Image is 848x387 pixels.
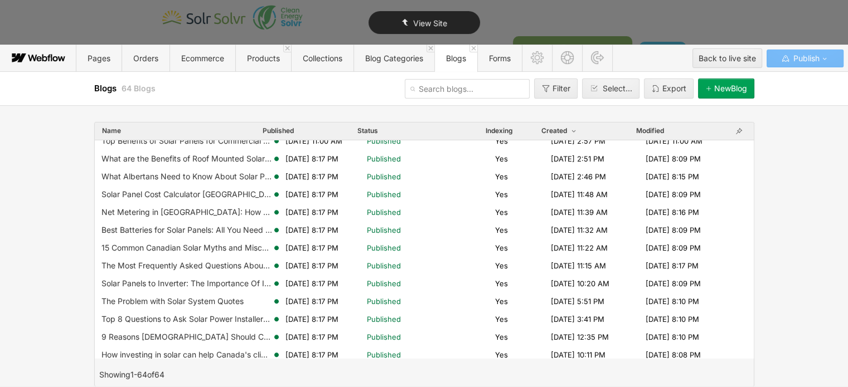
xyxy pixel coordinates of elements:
[699,50,756,67] div: Back to live site
[486,126,513,135] span: Indexing
[367,136,401,146] span: Published
[367,314,401,324] span: Published
[102,126,121,135] span: Name
[367,332,401,342] span: Published
[636,126,665,136] button: Modified
[646,350,701,360] span: [DATE] 8:08 PM
[551,172,606,182] span: [DATE] 2:46 PM
[101,243,272,252] div: 15 Common Canadian Solar Myths and Misconceptions
[263,126,294,135] span: Published
[133,53,158,63] span: Orders
[551,296,604,306] span: [DATE] 5:51 PM
[367,172,401,182] span: Published
[122,84,156,93] span: 64 Blogs
[495,314,508,324] span: Yes
[551,261,606,271] span: [DATE] 11:15 AM
[495,350,508,360] span: Yes
[646,154,701,164] span: [DATE] 8:09 PM
[262,126,294,136] button: Published
[495,243,508,253] span: Yes
[101,261,272,270] div: The Most Frequently Asked Questions About Solar Panel Costs ([GEOGRAPHIC_DATA])
[551,243,608,253] span: [DATE] 11:22 AM
[551,278,609,288] span: [DATE] 10:20 AM
[285,189,338,199] span: [DATE] 8:17 PM
[551,154,604,164] span: [DATE] 2:51 PM
[495,207,508,217] span: Yes
[367,350,401,360] span: Published
[495,278,508,288] span: Yes
[551,314,604,324] span: [DATE] 3:41 PM
[101,226,272,234] div: Best Batteries for Solar Panels: All You Need to Know
[285,332,338,342] span: [DATE] 8:17 PM
[101,154,272,163] div: What are the Benefits of Roof Mounted Solar Panels?
[285,225,338,235] span: [DATE] 8:17 PM
[495,261,508,271] span: Yes
[489,53,511,63] span: Forms
[285,296,338,306] span: [DATE] 8:17 PM
[698,79,754,99] button: NewBlog
[181,53,224,63] span: Ecommerce
[283,45,291,52] a: Close 'Products' tab
[367,261,401,271] span: Published
[99,370,164,379] span: Showing 1 - 64 of 64
[495,296,508,306] span: Yes
[101,315,272,324] div: Top 8 Questions to Ask Solar Power Installers Before Signing Any Contracts
[285,350,338,360] span: [DATE] 8:17 PM
[88,53,110,63] span: Pages
[367,225,401,235] span: Published
[646,189,701,199] span: [DATE] 8:09 PM
[534,79,578,99] button: Filter
[285,136,342,146] span: [DATE] 11:00 AM
[285,207,338,217] span: [DATE] 8:17 PM
[551,189,608,199] span: [DATE] 11:48 AM
[303,53,342,63] span: Collections
[285,278,338,288] span: [DATE] 8:17 PM
[469,45,477,52] a: Close 'Blogs' tab
[413,18,447,28] span: View Site
[357,126,378,135] div: Status
[101,297,244,306] div: The Problem with Solar System Quotes
[551,350,605,360] span: [DATE] 10:11 PM
[646,314,699,324] span: [DATE] 8:10 PM
[101,190,272,199] div: Solar Panel Cost Calculator [GEOGRAPHIC_DATA]: Cost Savings of Going Green
[495,189,508,199] span: Yes
[692,48,762,68] button: Back to live site
[427,45,434,52] a: Close 'Blog Categories' tab
[582,79,639,99] button: Select...
[646,296,699,306] span: [DATE] 8:10 PM
[405,79,530,99] input: Search blogs...
[646,261,699,271] span: [DATE] 8:17 PM
[603,84,632,93] div: Select...
[646,278,701,288] span: [DATE] 8:09 PM
[495,136,508,146] span: Yes
[714,84,747,93] div: New Blog
[646,243,701,253] span: [DATE] 8:09 PM
[285,172,338,182] span: [DATE] 8:17 PM
[495,154,508,164] span: Yes
[101,172,272,181] div: What Albertans Need to Know About Solar Power Installers
[94,83,119,94] span: Blogs
[551,207,608,217] span: [DATE] 11:39 AM
[101,350,272,359] div: How investing in solar can help Canada's climate targets
[367,243,401,253] span: Published
[767,50,844,67] button: Publish
[495,332,508,342] span: Yes
[646,207,699,217] span: [DATE] 8:16 PM
[646,172,699,182] span: [DATE] 8:15 PM
[553,84,570,93] div: Filter
[495,172,508,182] span: Yes
[101,126,122,136] button: Name
[646,332,699,342] span: [DATE] 8:10 PM
[541,126,578,135] span: Created
[541,126,579,136] button: Created
[791,50,819,67] span: Publish
[247,53,280,63] span: Products
[636,126,664,135] span: Modified
[495,225,508,235] span: Yes
[367,296,401,306] span: Published
[446,53,466,63] span: Blogs
[662,84,686,93] div: Export
[365,53,423,63] span: Blog Categories
[285,314,338,324] span: [DATE] 8:17 PM
[485,126,513,136] button: Indexing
